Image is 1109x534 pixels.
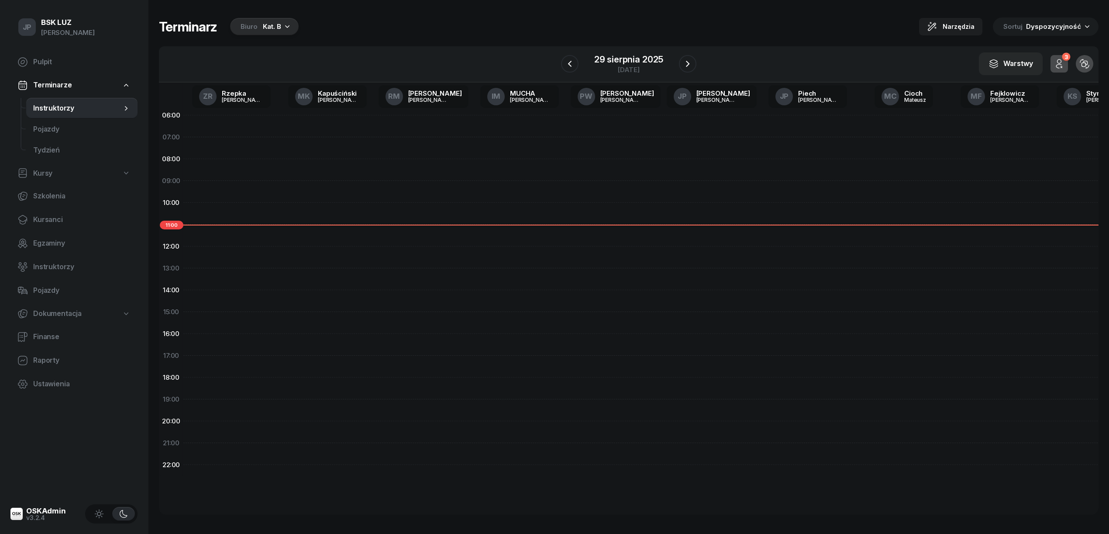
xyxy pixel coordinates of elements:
span: ZR [203,93,213,100]
div: [PERSON_NAME] [798,97,840,103]
div: 18:00 [159,367,183,388]
div: 16:00 [159,323,183,345]
div: 09:00 [159,170,183,192]
div: [PERSON_NAME] [696,97,738,103]
span: JP [23,24,32,31]
div: 17:00 [159,345,183,367]
div: v3.2.4 [26,515,66,521]
span: Pulpit [33,56,131,68]
button: 3 [1050,55,1068,73]
div: Biuro [241,21,258,32]
button: Narzędzia [919,18,982,35]
span: Ustawienia [33,378,131,390]
img: logo-xs@2x.png [10,508,23,520]
span: IM [492,93,501,100]
a: IMMUCHA[PERSON_NAME] [480,85,559,108]
span: JP [780,93,789,100]
a: Instruktorzy [26,98,138,119]
span: Instruktorzy [33,103,122,114]
div: Kat. B [263,21,281,32]
span: Tydzień [33,145,131,156]
span: Pojazdy [33,285,131,296]
span: Dokumentacja [33,308,82,319]
span: Finanse [33,331,131,343]
div: [PERSON_NAME] [41,27,95,38]
span: MK [298,93,310,100]
a: Egzaminy [10,233,138,254]
div: BSK LUZ [41,19,95,26]
a: JP[PERSON_NAME][PERSON_NAME] [667,85,757,108]
div: [PERSON_NAME] [600,90,654,97]
div: 12:00 [159,236,183,257]
button: Sortuj Dyspozycyjność [993,17,1099,36]
a: ZRRzepka[PERSON_NAME] [192,85,271,108]
div: 08:00 [159,148,183,170]
span: MF [971,93,982,100]
span: PW [580,93,592,100]
span: Sortuj [1003,21,1024,32]
a: Szkolenia [10,186,138,207]
span: Dyspozycyjność [1026,22,1081,31]
span: Kursy [33,168,52,179]
div: [PERSON_NAME] [510,97,552,103]
a: Pojazdy [10,280,138,301]
a: Pulpit [10,52,138,73]
span: Instruktorzy [33,261,131,273]
span: Egzaminy [33,238,131,249]
span: JP [678,93,687,100]
div: Mateusz [904,97,926,103]
a: JPPiech[PERSON_NAME] [768,85,847,108]
div: 3 [1062,53,1070,61]
a: MKKapuściński[PERSON_NAME] [288,85,367,108]
button: BiuroKat. B [227,18,299,35]
div: [PERSON_NAME] [696,90,750,97]
a: RM[PERSON_NAME][PERSON_NAME] [379,85,469,108]
div: 11:00 [159,214,183,236]
div: OSKAdmin [26,507,66,515]
div: [PERSON_NAME] [318,97,360,103]
div: 13:00 [159,257,183,279]
span: RM [388,93,400,100]
div: [PERSON_NAME] [990,97,1032,103]
a: Dokumentacja [10,304,138,324]
div: MUCHA [510,90,552,97]
div: 19:00 [159,388,183,410]
a: Instruktorzy [10,257,138,277]
div: [PERSON_NAME] [222,97,264,103]
div: Piech [798,90,840,97]
span: 11:00 [160,221,183,229]
div: 20:00 [159,410,183,432]
a: Kursy [10,163,138,184]
div: 21:00 [159,432,183,454]
div: Kapuściński [318,90,360,97]
span: Szkolenia [33,191,131,202]
span: Narzędzia [943,21,975,32]
div: [PERSON_NAME] [408,97,450,103]
a: Raporty [10,350,138,371]
a: PW[PERSON_NAME][PERSON_NAME] [571,85,661,108]
div: [PERSON_NAME] [408,90,462,97]
div: 15:00 [159,301,183,323]
a: MCCiochMateusz [875,85,933,108]
span: Kursanci [33,214,131,225]
div: Cioch [904,90,926,97]
span: Raporty [33,355,131,366]
div: 14:00 [159,279,183,301]
span: MC [884,93,897,100]
div: 10:00 [159,192,183,214]
a: Pojazdy [26,119,138,140]
div: 06:00 [159,104,183,126]
div: 22:00 [159,454,183,476]
a: MFFejklowicz[PERSON_NAME] [961,85,1039,108]
span: Terminarze [33,80,72,91]
div: 29 sierpnia 2025 [594,55,663,64]
h1: Terminarz [159,19,217,35]
a: Finanse [10,326,138,347]
div: Fejklowicz [990,90,1032,97]
div: [DATE] [594,66,663,73]
button: Warstwy [979,52,1043,75]
div: [PERSON_NAME] [600,97,642,103]
div: Warstwy [988,58,1033,69]
a: Ustawienia [10,374,138,395]
div: Rzepka [222,90,264,97]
